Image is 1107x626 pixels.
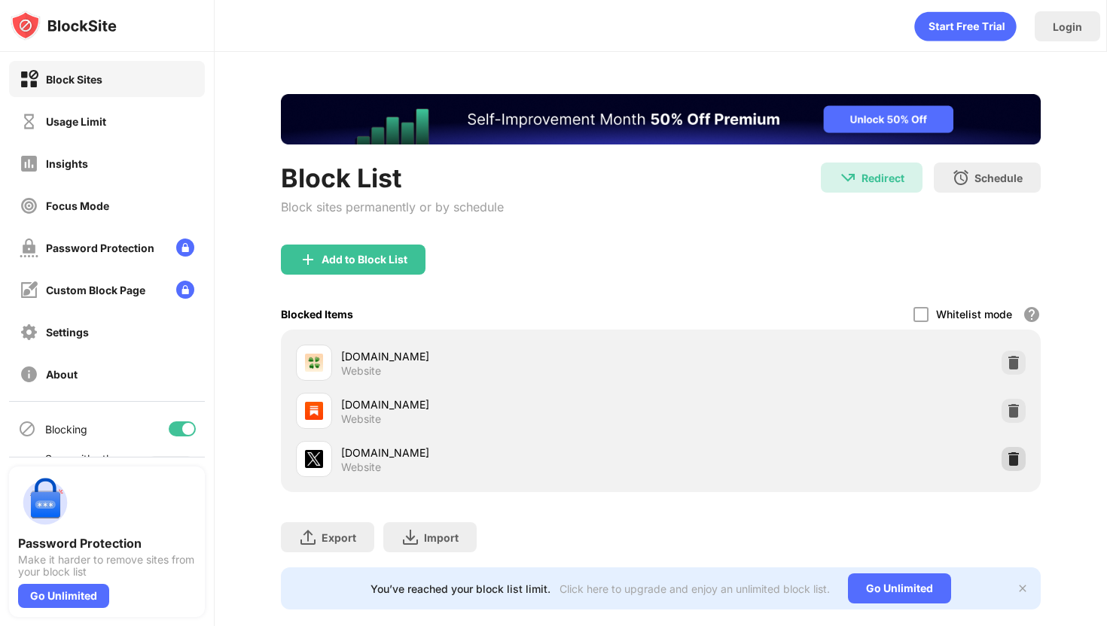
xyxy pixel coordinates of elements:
[281,308,353,321] div: Blocked Items
[18,536,196,551] div: Password Protection
[305,354,323,372] img: favicons
[305,450,323,468] img: favicons
[45,423,87,436] div: Blocking
[371,582,550,595] div: You’ve reached your block list limit.
[176,239,194,257] img: lock-menu.svg
[936,308,1012,321] div: Whitelist mode
[46,368,78,381] div: About
[20,365,38,384] img: about-off.svg
[341,412,381,426] div: Website
[176,281,194,299] img: lock-menu.svg
[305,402,323,420] img: favicons
[46,157,88,170] div: Insights
[281,199,504,214] div: Block sites permanently or by schedule
[281,163,504,193] div: Block List
[46,326,89,339] div: Settings
[45,452,123,478] div: Sync with other devices
[341,445,660,460] div: [DOMAIN_NAME]
[341,460,381,474] div: Website
[18,456,36,474] img: sync-icon.svg
[46,73,102,86] div: Block Sites
[20,323,38,342] img: settings-off.svg
[341,364,381,378] div: Website
[848,573,951,603] div: Go Unlimited
[560,582,830,595] div: Click here to upgrade and enjoy an unlimited block list.
[18,554,196,578] div: Make it harder to remove sites from your block list
[46,115,106,128] div: Usage Limit
[18,476,72,530] img: push-password-protection.svg
[20,239,38,257] img: password-protection-off.svg
[1017,582,1029,594] img: x-button.svg
[46,284,145,296] div: Custom Block Page
[46,242,154,254] div: Password Protection
[18,420,36,438] img: blocking-icon.svg
[20,70,38,89] img: block-on.svg
[281,94,1041,144] iframe: Banner
[20,281,38,299] img: customize-block-page-off.svg
[18,584,109,608] div: Go Unlimited
[914,11,1017,41] div: animation
[322,531,356,544] div: Export
[20,154,38,173] img: insights-off.svg
[341,348,660,364] div: [DOMAIN_NAME]
[11,11,117,41] img: logo-blocksite.svg
[341,397,660,412] div: [DOMAIN_NAME]
[1053,20,1082,33] div: Login
[20,112,38,131] img: time-usage-off.svg
[20,196,38,215] img: focus-off.svg
[424,531,459,544] div: Import
[974,172,1023,184] div: Schedule
[46,199,109,212] div: Focus Mode
[322,254,407,266] div: Add to Block List
[862,172,904,184] div: Redirect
